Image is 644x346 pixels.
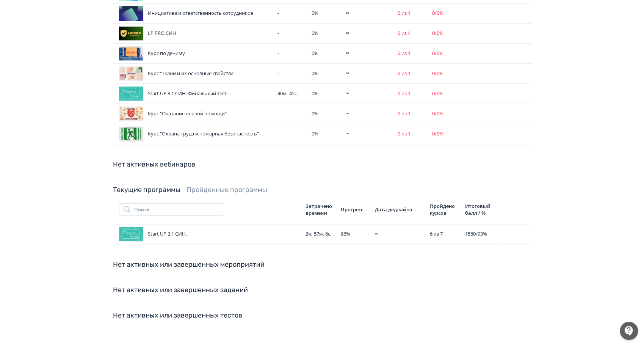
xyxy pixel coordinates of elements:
div: ∞ [346,9,391,17]
span: 0 / 0 % [432,9,443,16]
span: 45с. [289,90,298,97]
span: 0 / 0 % [432,130,443,137]
span: 0 из 1 [397,90,410,97]
div: Нет активных или завершенных тестов [113,310,531,321]
div: Нет активных вебинаров [113,159,531,170]
span: 0 % [312,70,318,77]
span: 0 из 1 [397,110,410,117]
span: 0 % [312,30,318,36]
span: 40м. [277,90,288,97]
div: Дата дедлайна [375,206,424,213]
span: 0 % [312,110,318,117]
span: 0 % [312,9,318,16]
div: Затрачено времени [306,203,335,216]
div: ∞ [346,50,391,57]
span: 0 из 4 [397,30,410,36]
div: - [277,50,306,57]
span: 1580 / 93 % [465,230,487,237]
span: 0 из 1 [397,130,410,137]
div: - [277,130,306,138]
div: Start UP 3.1 СИН. Финальный тест. [119,86,272,101]
div: ∞ [346,30,391,37]
span: 0 из 1 [397,50,410,57]
div: ∞ [346,70,391,77]
span: 0 / 0 % [432,70,443,77]
span: 0 из 1 [397,70,410,77]
span: 2ч. [306,230,312,237]
div: ∞ [346,130,391,138]
span: 0 % [312,90,318,97]
span: 6 из 7 [430,230,443,237]
span: 86 % [341,230,350,237]
div: Курс "Охрана труда и пожарная безопасность" [119,126,272,142]
div: Нет активных или завершенных заданий [113,285,531,295]
div: - [277,9,306,17]
span: 0 / 0 % [432,50,443,57]
div: Курс "Оказание первой помощи" [119,106,272,121]
span: 0 / 0 % [432,110,443,117]
div: ∞ [375,230,424,238]
div: Прогресс [341,206,369,213]
div: - [277,30,306,37]
span: 0 из 1 [397,9,410,16]
div: - [277,110,306,118]
div: Start UP 3.1 СИН. [119,226,299,242]
div: Инициатива и ответственность сотрудников [119,6,272,21]
span: 0 % [312,50,318,57]
div: Пройдено курсов [430,203,459,216]
div: Нет активных или завершенных мероприятий [113,259,531,270]
span: 6с. [325,230,331,237]
div: ∞ [346,90,391,98]
div: ∞ [346,110,391,118]
a: Пройденные программы [186,186,267,194]
span: 0 % [312,130,318,137]
a: Текущие программы [113,186,180,194]
div: - [277,70,306,77]
span: 0 / 0 % [432,90,443,97]
span: 0 / 0 % [432,30,443,36]
div: Итоговый балл / % [465,203,494,216]
span: 57м. [313,230,324,237]
div: Курс по дениму [119,46,272,61]
div: LP PRO СИН [119,26,272,41]
div: Курс "Ткани и их основные свойства" [119,66,272,81]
